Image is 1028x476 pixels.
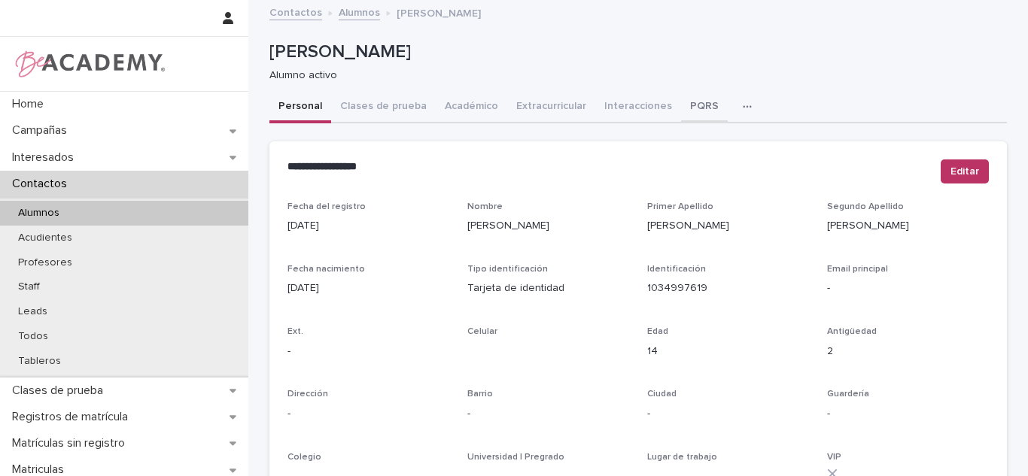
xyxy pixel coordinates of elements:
p: 2 [827,344,989,359]
p: Campañas [6,123,79,138]
button: Extracurricular [507,92,595,123]
p: Home [6,97,56,111]
p: Tarjeta de identidad [467,280,629,296]
span: Segundo Apellido [827,202,904,211]
span: Edad [647,327,668,336]
p: Staff [6,280,52,293]
span: Nombre [467,202,503,211]
p: [PERSON_NAME] [827,218,989,234]
p: Acudientes [6,232,84,244]
p: Contactos [6,177,79,191]
span: VIP [827,453,841,462]
p: - [467,406,629,422]
p: [PERSON_NAME] [397,4,481,20]
span: Ext. [287,327,303,336]
span: Fecha del registro [287,202,366,211]
p: Profesores [6,256,84,269]
p: [PERSON_NAME] [269,41,1001,63]
span: Primer Apellido [647,202,713,211]
p: - [647,406,809,422]
p: [DATE] [287,218,449,234]
span: Celular [467,327,497,336]
button: Académico [436,92,507,123]
p: Alumnos [6,207,71,220]
p: - [287,344,449,359]
button: Interacciones [595,92,681,123]
p: [PERSON_NAME] [647,218,809,234]
span: Colegio [287,453,321,462]
p: 14 [647,344,809,359]
button: PQRS [681,92,728,123]
span: Editar [950,164,979,179]
p: - [827,406,989,422]
span: Dirección [287,390,328,399]
span: Guardería [827,390,869,399]
a: Alumnos [339,3,380,20]
span: Fecha nacimiento [287,265,365,274]
p: [PERSON_NAME] [467,218,629,234]
button: Clases de prueba [331,92,436,123]
p: [DATE] [287,280,449,296]
p: Registros de matrícula [6,410,140,424]
span: Identificación [647,265,706,274]
span: Email principal [827,265,888,274]
p: - [287,406,449,422]
span: Lugar de trabajo [647,453,717,462]
p: Alumno activo [269,69,995,82]
p: Todos [6,330,60,343]
img: WPrjXfSUmiLcdUfaYY4Q [12,49,166,79]
p: 1034997619 [647,280,809,296]
span: Universidad | Pregrado [467,453,564,462]
span: Barrio [467,390,493,399]
button: Editar [941,159,989,183]
p: Leads [6,305,59,318]
span: Tipo identificación [467,265,548,274]
p: Clases de prueba [6,384,115,398]
p: Interesados [6,150,86,165]
p: Matrículas sin registro [6,436,137,450]
span: Ciudad [647,390,677,399]
a: Contactos [269,3,322,20]
span: Antigüedad [827,327,877,336]
p: - [827,280,989,296]
p: Tableros [6,355,73,368]
button: Personal [269,92,331,123]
